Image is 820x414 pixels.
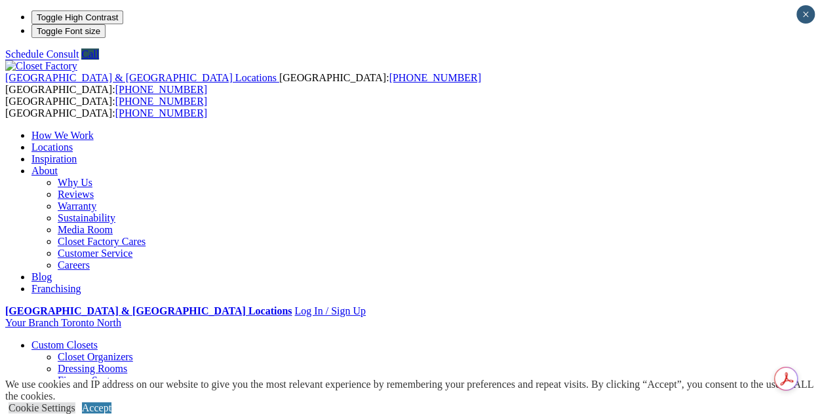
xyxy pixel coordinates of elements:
a: Dressing Rooms [58,363,127,374]
span: [GEOGRAPHIC_DATA]: [GEOGRAPHIC_DATA]: [5,96,207,119]
a: Log In / Sign Up [294,305,365,316]
img: Closet Factory [5,60,77,72]
span: Toggle Font size [37,26,100,36]
a: Schedule Consult [5,48,79,60]
a: [GEOGRAPHIC_DATA] & [GEOGRAPHIC_DATA] Locations [5,305,292,316]
a: Sustainability [58,212,115,223]
button: Close [796,5,815,24]
a: [GEOGRAPHIC_DATA] & [GEOGRAPHIC_DATA] Locations [5,72,279,83]
a: How We Work [31,130,94,141]
a: Why Us [58,177,92,188]
a: Franchising [31,283,81,294]
a: Warranty [58,200,96,212]
span: Toronto North [61,317,121,328]
button: Toggle Font size [31,24,106,38]
a: Finesse Systems [58,375,127,386]
button: Toggle High Contrast [31,10,123,24]
a: Media Room [58,224,113,235]
a: Call [81,48,99,60]
a: Closet Organizers [58,351,133,362]
a: Cookie Settings [9,402,75,413]
a: Blog [31,271,52,282]
a: Inspiration [31,153,77,164]
a: Customer Service [58,248,132,259]
a: Your Branch Toronto North [5,317,121,328]
span: Toggle High Contrast [37,12,118,22]
a: About [31,165,58,176]
span: [GEOGRAPHIC_DATA] & [GEOGRAPHIC_DATA] Locations [5,72,277,83]
div: We use cookies and IP address on our website to give you the most relevant experience by remember... [5,379,820,402]
a: [PHONE_NUMBER] [115,107,207,119]
a: Locations [31,141,73,153]
span: Your Branch [5,317,58,328]
a: [PHONE_NUMBER] [115,96,207,107]
a: Accept [82,402,111,413]
a: Custom Closets [31,339,98,350]
a: Closet Factory Cares [58,236,146,247]
a: Careers [58,259,90,271]
a: Reviews [58,189,94,200]
span: [GEOGRAPHIC_DATA]: [GEOGRAPHIC_DATA]: [5,72,481,95]
a: [PHONE_NUMBER] [115,84,207,95]
a: [PHONE_NUMBER] [389,72,480,83]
